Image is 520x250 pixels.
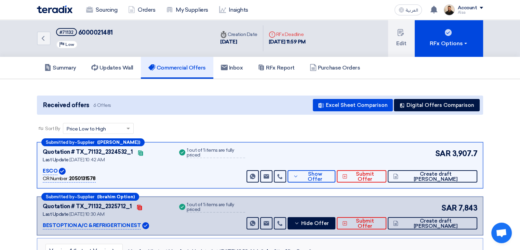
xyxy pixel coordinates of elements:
[269,38,306,46] div: [DATE] 11:59 PM
[491,223,512,243] a: Open chat
[349,218,381,229] span: Submit Offer
[46,195,75,199] span: Submitted by
[148,64,206,71] h5: Commercial Offers
[69,157,105,163] span: [DATE] 10:42 AM
[78,29,113,36] span: 6000021481
[161,2,213,17] a: My Suppliers
[400,218,472,229] span: Create draft [PERSON_NAME]
[69,176,96,182] b: 2050131578
[43,175,96,183] div: CR Number :
[45,125,60,132] span: Sort By
[43,101,89,110] span: Received offers
[67,125,106,133] span: Price Low to High
[43,157,69,163] span: Last Update
[388,170,477,183] button: Create draft [PERSON_NAME]
[415,20,483,57] button: RFx Options
[349,172,381,182] span: Submit Offer
[395,4,422,15] button: العربية
[405,8,418,13] span: العربية
[310,64,360,71] h5: Purchase Orders
[288,217,335,229] button: Hide Offer
[220,38,257,46] div: [DATE]
[41,193,139,201] div: –
[388,20,415,57] button: Edit
[77,140,94,145] span: Supplier
[97,195,135,199] b: (Ibrahim Option)
[56,28,113,37] h5: 6000021481
[220,31,257,38] div: Creation Date
[457,11,483,14] div: Alaa
[81,2,123,17] a: Sourcing
[93,102,111,109] span: 6 Offers
[43,148,133,156] div: Quotation # TX_71132_2324532_1
[43,222,141,230] p: BESTOPTION A/C & REFRIGERTION EST
[141,57,213,79] a: Commercial Offers
[288,170,335,183] button: Show Offer
[37,57,84,79] a: Summary
[142,222,149,229] img: Verified Account
[337,170,386,183] button: Submit Offer
[388,217,477,229] button: Create draft [PERSON_NAME]
[123,2,161,17] a: Orders
[91,64,133,71] h5: Updates Wall
[213,57,251,79] a: Inbox
[59,168,66,175] img: Verified Account
[41,138,145,146] div: –
[258,64,294,71] h5: RFx Report
[59,30,74,35] div: #71132
[46,140,75,145] span: Submitted by
[457,5,477,11] div: Account
[394,99,480,111] button: Digital Offers Comparison
[43,167,57,175] p: ESCO
[187,148,245,158] div: 1 out of 1 items are fully priced
[214,2,254,17] a: Insights
[430,39,468,48] div: RFx Options
[441,202,457,214] span: SAR
[65,42,74,47] span: Low
[301,221,329,226] span: Hide Offer
[337,217,386,229] button: Submit Offer
[444,4,455,15] img: MAA_1717931611039.JPG
[221,64,243,71] h5: Inbox
[84,57,141,79] a: Updates Wall
[302,57,368,79] a: Purchase Orders
[43,202,132,211] div: Quotation # TX_71132_2325712_1
[97,140,140,145] b: ([PERSON_NAME])
[400,172,472,182] span: Create draft [PERSON_NAME]
[300,172,330,182] span: Show Offer
[69,211,104,217] span: [DATE] 10:30 AM
[37,5,72,13] img: Teradix logo
[435,148,451,159] span: SAR
[250,57,302,79] a: RFx Report
[77,195,94,199] span: Supplier
[43,211,69,217] span: Last Update
[44,64,76,71] h5: Summary
[187,202,245,213] div: 1 out of 1 items are fully priced
[458,202,477,214] span: 7,843
[269,31,306,38] div: RFx Deadline
[313,99,393,111] button: Excel Sheet Comparison
[452,148,477,159] span: 3,907.7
